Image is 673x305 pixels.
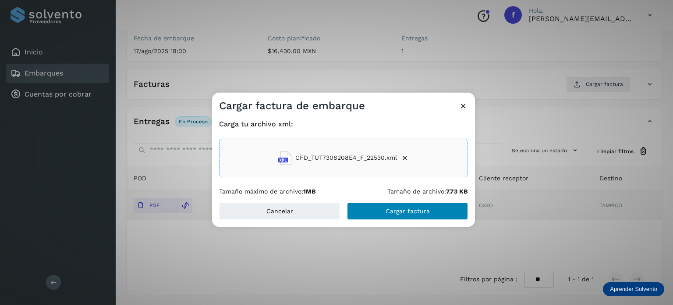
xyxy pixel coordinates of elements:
span: Cargar factura [386,208,430,214]
span: CFD_TUT7308208E4_F_22530.xml [295,153,397,162]
button: Cancelar [219,202,340,220]
p: Tamaño máximo de archivo: [219,188,316,195]
h3: Cargar factura de embarque [219,100,365,112]
b: 1MB [303,188,316,195]
b: 7.73 KB [446,188,468,195]
span: Cancelar [266,208,293,214]
p: Tamaño de archivo: [387,188,468,195]
button: Cargar factura [347,202,468,220]
p: Aprender Solvento [610,286,657,293]
div: Aprender Solvento [603,282,664,296]
h4: Carga tu archivo xml: [219,120,468,128]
